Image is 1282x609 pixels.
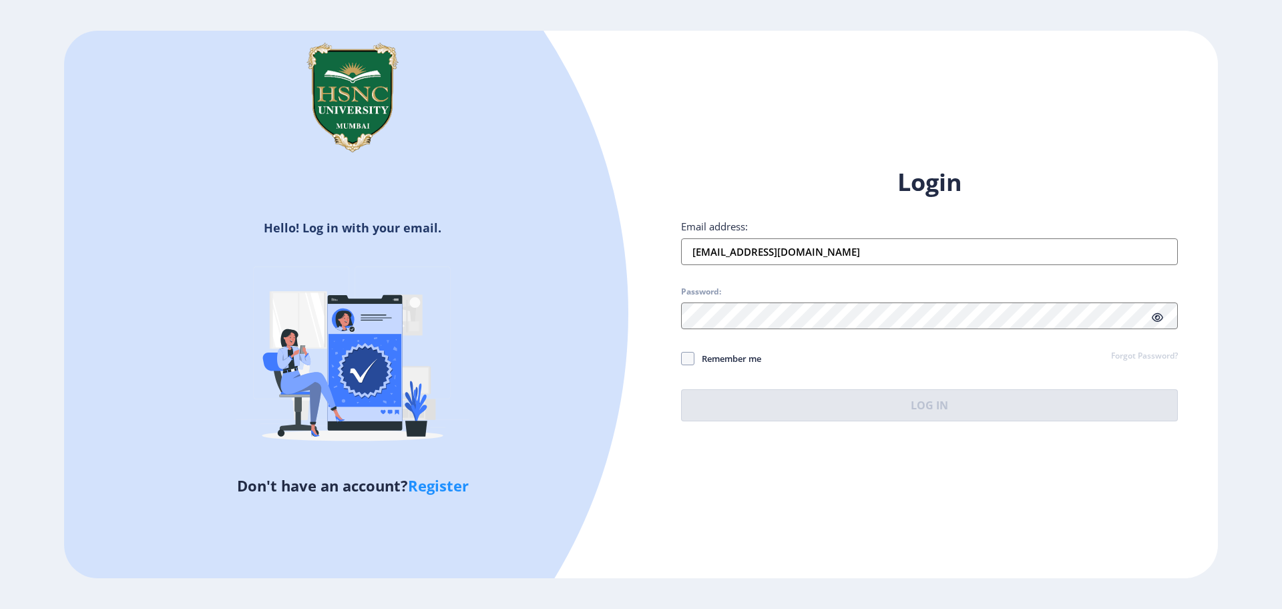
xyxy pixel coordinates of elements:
[694,351,761,367] span: Remember me
[681,238,1178,265] input: Email address
[286,31,419,164] img: hsnc.png
[1111,351,1178,363] a: Forgot Password?
[408,475,469,495] a: Register
[681,389,1178,421] button: Log In
[681,166,1178,198] h1: Login
[236,241,469,475] img: Verified-rafiki.svg
[681,220,748,233] label: Email address:
[74,475,631,496] h5: Don't have an account?
[681,286,721,297] label: Password:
